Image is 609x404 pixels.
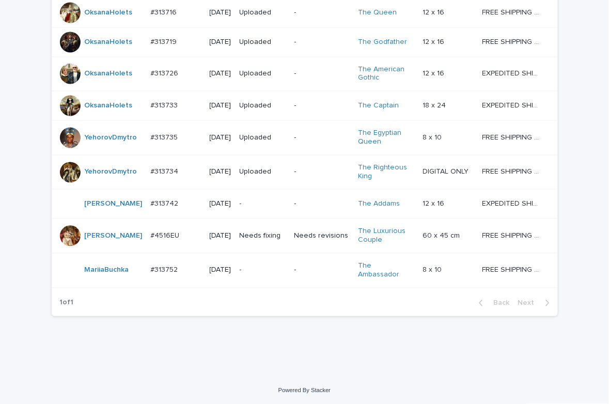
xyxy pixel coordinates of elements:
[210,38,231,46] p: [DATE]
[423,230,462,241] p: 60 x 45 cm
[423,198,447,209] p: 12 x 16
[52,190,558,219] tr: [PERSON_NAME] #313742#313742 [DATE]--The Addams 12 x 1612 x 16 EXPEDITED SHIPPING - preview in 1 ...
[151,198,181,209] p: #313742
[482,68,543,79] p: EXPEDITED SHIPPING - preview in 1 business day; delivery up to 5 business days after your approval.
[278,387,331,394] a: Powered By Stacker
[514,299,558,308] button: Next
[52,121,558,156] tr: YehorovDmytro #313735#313735 [DATE]Uploaded-The Egyptian Queen 8 x 108 x 10 FREE SHIPPING - previ...
[518,300,541,307] span: Next
[52,219,558,254] tr: [PERSON_NAME] #4516EU#4516EU [DATE]Needs fixingNeeds revisionsThe Luxurious Couple 60 x 45 cm60 x...
[240,8,286,17] p: Uploaded
[85,134,137,143] a: YehorovDmytro
[294,38,350,46] p: -
[482,132,543,143] p: FREE SHIPPING - preview in 1-2 business days, after your approval delivery will take 5-10 b.d.
[85,266,129,275] a: MariiaBuchka
[358,227,415,245] a: The Luxurious Couple
[240,200,286,209] p: -
[151,68,181,79] p: #313726
[482,166,543,177] p: FREE SHIPPING - preview in 1-2 business days, after your approval delivery will take 5-10 b.d.
[151,6,179,17] p: #313716
[294,134,350,143] p: -
[210,232,231,241] p: [DATE]
[240,134,286,143] p: Uploaded
[151,166,181,177] p: #313734
[210,134,231,143] p: [DATE]
[294,200,350,209] p: -
[358,200,400,209] a: The Addams
[240,266,286,275] p: -
[423,264,444,275] p: 8 x 10
[482,100,543,111] p: EXPEDITED SHIPPING - preview in 1 business day; delivery up to 5 business days after your approval.
[52,91,558,121] tr: OksanaHolets #313733#313733 [DATE]Uploaded-The Captain 18 x 2418 x 24 EXPEDITED SHIPPING - previe...
[151,132,180,143] p: #313735
[358,262,415,279] a: The Ambassador
[294,168,350,177] p: -
[52,27,558,57] tr: OksanaHolets #313719#313719 [DATE]Uploaded-The Godfather 12 x 1612 x 16 FREE SHIPPING - preview i...
[240,102,286,111] p: Uploaded
[482,264,543,275] p: FREE SHIPPING - preview in 1-2 business days, after your approval delivery will take 5-10 b.d.
[85,8,133,17] a: OksanaHolets
[423,68,447,79] p: 12 x 16
[294,266,350,275] p: -
[423,132,444,143] p: 8 x 10
[52,57,558,91] tr: OksanaHolets #313726#313726 [DATE]Uploaded-The American Gothic 12 x 1612 x 16 EXPEDITED SHIPPING ...
[294,70,350,79] p: -
[210,168,231,177] p: [DATE]
[358,164,415,181] a: The Righteous King
[423,36,447,46] p: 12 x 16
[423,100,448,111] p: 18 x 24
[52,155,558,190] tr: YehorovDmytro #313734#313734 [DATE]Uploaded-The Righteous King DIGITAL ONLYDIGITAL ONLY FREE SHIP...
[294,8,350,17] p: -
[423,166,471,177] p: DIGITAL ONLY
[423,6,447,17] p: 12 x 16
[482,198,543,209] p: EXPEDITED SHIPPING - preview in 1 business day; delivery up to 5 business days after your approval.
[85,70,133,79] a: OksanaHolets
[210,102,231,111] p: [DATE]
[85,38,133,46] a: OksanaHolets
[85,200,143,209] a: [PERSON_NAME]
[210,266,231,275] p: [DATE]
[358,129,415,147] a: The Egyptian Queen
[151,264,180,275] p: #313752
[151,100,180,111] p: #313733
[358,102,399,111] a: The Captain
[240,38,286,46] p: Uploaded
[52,253,558,288] tr: MariiaBuchka #313752#313752 [DATE]--The Ambassador 8 x 108 x 10 FREE SHIPPING - preview in 1-2 bu...
[240,70,286,79] p: Uploaded
[358,38,407,46] a: The Godfather
[240,168,286,177] p: Uploaded
[294,232,350,241] p: Needs revisions
[52,290,82,316] p: 1 of 1
[240,232,286,241] p: Needs fixing
[210,70,231,79] p: [DATE]
[85,232,143,241] a: [PERSON_NAME]
[488,300,510,307] span: Back
[358,66,415,83] a: The American Gothic
[210,200,231,209] p: [DATE]
[482,230,543,241] p: FREE SHIPPING - preview in 1-2 business days, after your approval delivery will take 6-10 busines...
[85,102,133,111] a: OksanaHolets
[294,102,350,111] p: -
[85,168,137,177] a: YehorovDmytro
[482,36,543,46] p: FREE SHIPPING - preview in 1-2 business days, after your approval delivery will take 5-10 b.d.
[151,36,179,46] p: #313719
[210,8,231,17] p: [DATE]
[482,6,543,17] p: FREE SHIPPING - preview in 1-2 business days, after your approval delivery will take 5-10 b.d.
[358,8,397,17] a: The Queen
[151,230,182,241] p: #4516EU
[471,299,514,308] button: Back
